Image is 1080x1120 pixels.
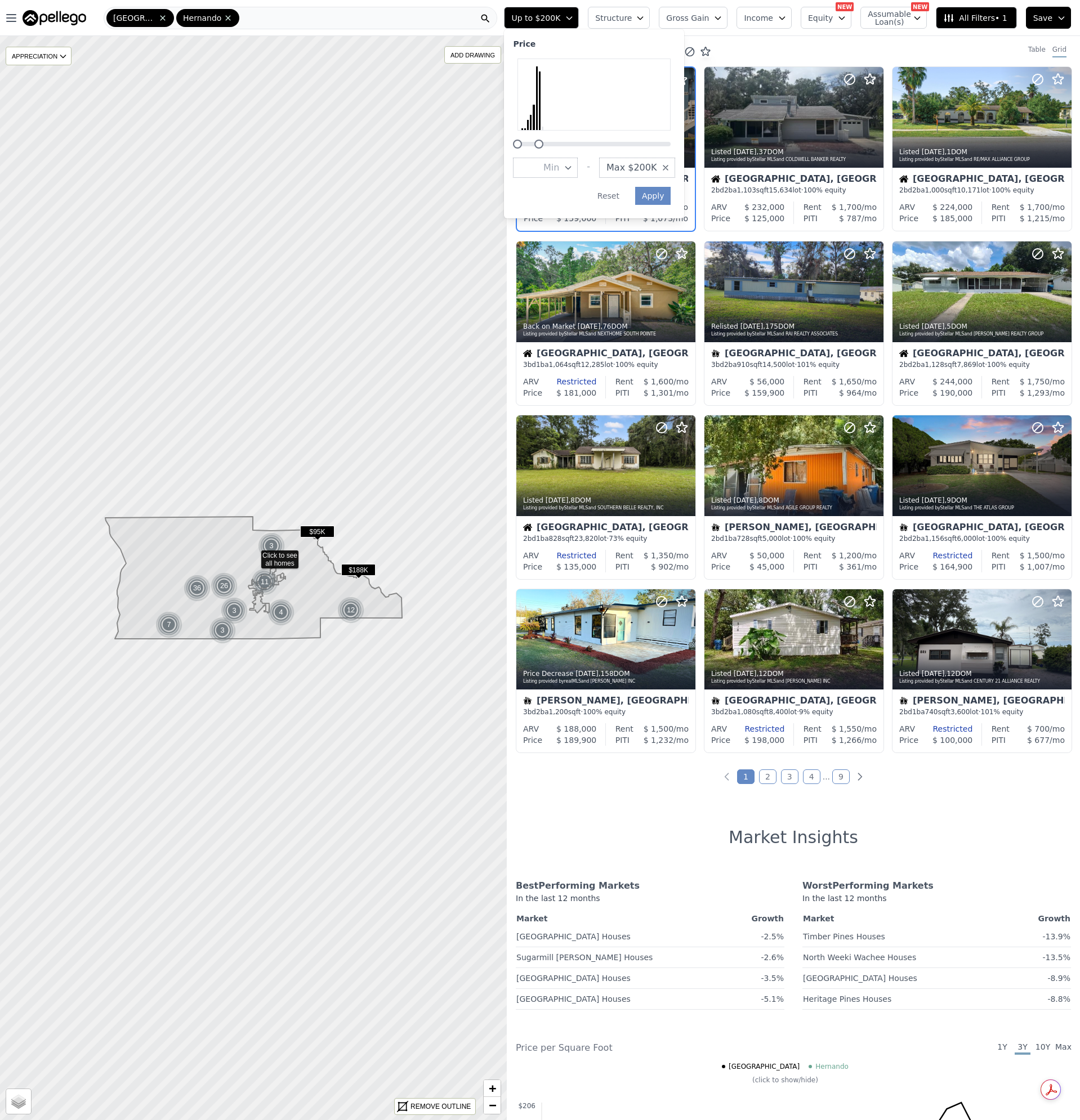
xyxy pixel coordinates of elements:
a: Sugarmill [PERSON_NAME] Houses [516,948,653,963]
time: 2025-08-11 01:40 [578,322,601,330]
div: Price [899,213,918,224]
div: 2 bd 2 ba sqft lot · 100% equity [899,186,1065,195]
button: Structure [588,7,650,29]
div: PITI [615,387,630,398]
a: Relisted [DATE],175DOMListing provided byStellar MLSand RAI REALTY ASSOCIATESMobile[GEOGRAPHIC_DA... [704,241,883,406]
button: Up to $200K [504,7,579,29]
div: /mo [1006,734,1065,746]
span: $ 190,000 [932,388,972,397]
div: /mo [818,561,877,572]
span: Save [1033,12,1052,24]
div: 2 bd 2 ba sqft lot · 100% equity [899,534,1065,543]
span: $ 45,000 [749,562,784,571]
div: Rent [615,723,633,734]
div: PITI [804,734,818,746]
div: PITI [804,387,818,398]
span: $ 1,073 [643,214,673,223]
a: Next page [854,771,865,782]
img: g1.png [267,599,295,626]
span: + [489,1081,496,1095]
a: Page 4 [803,769,820,784]
div: 11 [251,568,278,595]
div: Rent [992,201,1010,213]
div: Listing provided by Stellar MLS and COLDWELL BANKER REALTY [711,156,878,163]
span: -2.5% [761,932,784,941]
span: [GEOGRAPHIC_DATA] [113,12,156,24]
span: $ 361 [839,562,862,571]
a: Page 3 [781,769,798,784]
div: ADD DRAWING [445,47,501,63]
span: 828 [549,535,562,543]
span: $ 677 [1027,736,1050,745]
div: 2 bd 2 ba sqft lot · 100% equity [711,186,877,195]
a: Listed [DATE],12DOMListing provided byStellar MLSand [PERSON_NAME] INCMobile[GEOGRAPHIC_DATA], [G... [704,589,883,754]
span: 23,820 [574,535,598,543]
div: Listing provided by Stellar MLS and RAI REALTY ASSOCIATES [711,331,878,338]
div: $95K [300,526,334,542]
a: Listed [DATE],5DOMListing provided byStellar MLSand [PERSON_NAME] REALTY GROUPHouse[GEOGRAPHIC_DA... [892,241,1071,406]
div: Listed , 8 DOM [711,496,878,505]
div: Back on Market , 76 DOM [523,322,690,331]
div: Listed , 5 DOM [899,322,1066,331]
div: Listed , 37 DOM [711,147,878,156]
span: 3,600 [950,708,970,716]
div: /mo [822,550,877,561]
span: $ 1,200 [832,551,862,560]
div: [GEOGRAPHIC_DATA], [GEOGRAPHIC_DATA] [711,349,877,360]
div: Listed , 12 DOM [711,669,878,678]
span: $ 185,000 [932,214,972,223]
span: 7,869 [957,361,976,369]
img: Mobile [899,696,908,705]
span: 1,156 [925,535,944,543]
div: Table [1028,45,1046,57]
th: Market [516,911,731,926]
div: Rent [804,550,822,561]
div: /mo [1006,213,1065,224]
span: 1,103 [737,186,756,194]
span: Up to $200K [511,12,560,24]
span: 10,171 [957,186,980,194]
div: Price [711,561,730,572]
span: $ 1,215 [1020,214,1050,223]
span: Hernando [183,12,221,24]
a: Zoom in [484,1080,501,1097]
img: g1.png [337,597,365,624]
div: Listing provided by Stellar MLS and [PERSON_NAME] REALTY GROUP [899,331,1066,338]
div: [PERSON_NAME], [GEOGRAPHIC_DATA] [711,523,877,534]
span: $ 902 [651,562,673,571]
div: [PERSON_NAME], [GEOGRAPHIC_DATA] [899,696,1065,707]
div: [GEOGRAPHIC_DATA], [GEOGRAPHIC_DATA] [523,523,689,534]
span: 1,080 [737,708,756,716]
div: PITI [615,561,630,572]
time: 2025-08-12 00:00 [922,148,945,156]
div: PITI [804,561,818,572]
div: 3 [258,532,285,559]
span: Min [543,161,559,174]
div: [PERSON_NAME], [GEOGRAPHIC_DATA] [523,696,689,707]
div: PITI [615,734,630,746]
img: Mobile [523,696,532,705]
div: 3 bd 2 ba sqft · 100% equity [523,707,689,716]
span: 1,000 [925,186,944,194]
div: 36 [184,575,211,602]
div: /mo [1010,723,1065,734]
span: $ 1,650 [832,377,862,386]
div: Price [899,561,918,572]
th: Market [802,911,1010,926]
img: House [523,523,532,532]
button: Reset [591,187,626,205]
div: Listing provided by Stellar MLS and AGILE GROUP REALTY [711,505,878,512]
div: ARV [711,550,727,561]
div: /mo [818,213,877,224]
span: 1,128 [925,361,944,369]
img: g1.png [221,597,248,624]
span: -2.6% [761,953,784,962]
div: Best Performing Markets [516,879,784,893]
div: PITI [992,213,1006,224]
img: Mobile [899,523,908,532]
a: Layers [6,1089,31,1114]
a: Price Decrease [DATE],158DOMListing provided byrealMLSand [PERSON_NAME] INCMobile[PERSON_NAME], [... [516,589,695,754]
span: $95K [300,526,334,537]
span: $ 787 [839,214,862,223]
span: $ 1,007 [1020,562,1050,571]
